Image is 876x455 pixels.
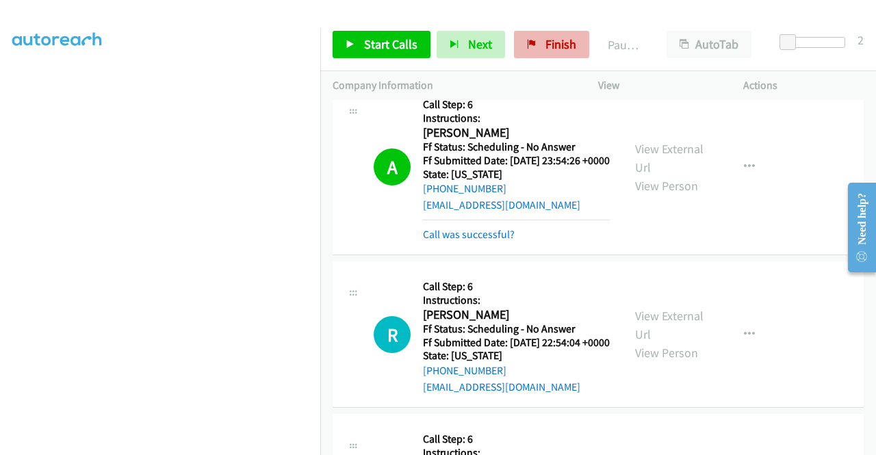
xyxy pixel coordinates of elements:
h5: Instructions: [423,294,610,307]
p: View [598,77,719,94]
h5: Call Step: 6 [423,98,610,112]
a: [PHONE_NUMBER] [423,364,506,377]
button: Next [437,31,505,58]
h1: A [374,148,411,185]
button: AutoTab [667,31,751,58]
h2: [PERSON_NAME] [423,125,606,141]
a: Call was successful? [423,228,515,241]
a: View External Url [635,308,704,342]
a: [EMAIL_ADDRESS][DOMAIN_NAME] [423,198,580,211]
span: Next [468,36,492,52]
p: Actions [743,77,864,94]
h5: Instructions: [423,112,610,125]
p: Company Information [333,77,574,94]
h5: State: [US_STATE] [423,349,610,363]
a: View Person [635,345,698,361]
span: Start Calls [364,36,417,52]
iframe: Resource Center [837,173,876,282]
span: Finish [545,36,576,52]
h5: Call Step: 6 [423,432,610,446]
h5: Ff Submitted Date: [DATE] 23:54:26 +0000 [423,154,610,168]
h5: Ff Status: Scheduling - No Answer [423,140,610,154]
a: [EMAIL_ADDRESS][DOMAIN_NAME] [423,380,580,393]
div: 2 [858,31,864,49]
p: Paused [608,36,642,54]
h1: R [374,316,411,353]
a: Start Calls [333,31,430,58]
h5: Ff Submitted Date: [DATE] 22:54:04 +0000 [423,336,610,350]
h5: State: [US_STATE] [423,168,610,181]
h2: [PERSON_NAME] [423,307,606,323]
h5: Ff Status: Scheduling - No Answer [423,322,610,336]
h5: Call Step: 6 [423,280,610,294]
a: View Person [635,178,698,194]
div: The call is yet to be attempted [374,316,411,353]
a: View External Url [635,141,704,175]
a: [PHONE_NUMBER] [423,182,506,195]
a: Finish [514,31,589,58]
